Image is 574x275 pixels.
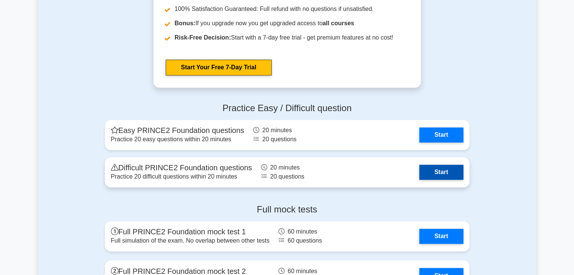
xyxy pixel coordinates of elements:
[419,229,463,244] a: Start
[105,204,469,215] h4: Full mock tests
[419,127,463,142] a: Start
[105,103,469,114] h4: Practice Easy / Difficult question
[419,165,463,180] a: Start
[166,60,272,75] a: Start Your Free 7-Day Trial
